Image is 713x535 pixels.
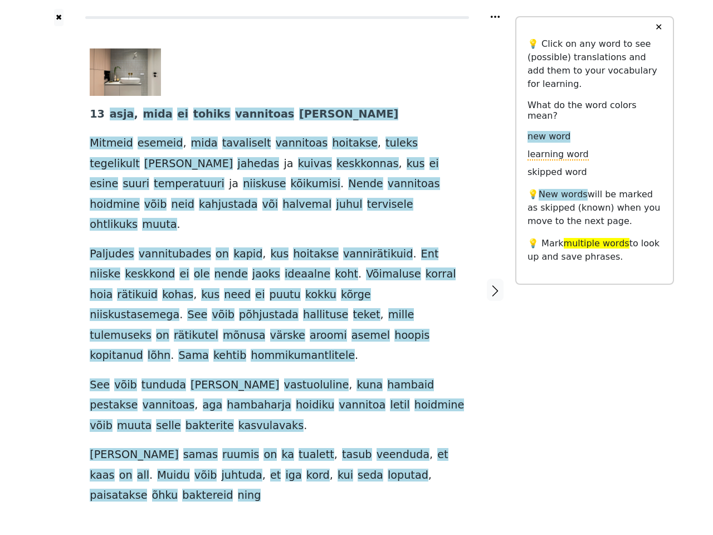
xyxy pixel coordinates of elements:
[183,448,218,462] span: samas
[177,218,180,232] span: .
[229,177,238,191] span: ja
[90,448,178,462] span: [PERSON_NAME]
[335,267,358,281] span: koht
[233,247,262,261] span: kapid
[144,198,167,212] span: võib
[338,469,353,483] span: kui
[284,157,293,171] span: ja
[143,108,173,121] span: mida
[110,108,134,121] span: asja
[170,349,174,363] span: .
[194,469,217,483] span: võib
[388,177,440,191] span: vannitoas
[90,108,105,121] span: 13
[336,157,399,171] span: keskkonnas
[299,448,334,462] span: tualett
[293,247,338,261] span: hoitakse
[183,137,186,150] span: ,
[349,378,352,392] span: ,
[334,448,338,462] span: ,
[178,349,208,363] span: Sama
[191,137,218,150] span: mida
[90,267,120,281] span: niiske
[285,267,330,281] span: ideaalne
[156,329,169,343] span: on
[143,398,195,412] span: vannitoas
[194,267,210,281] span: ole
[413,247,416,261] span: .
[281,448,294,462] span: ka
[179,267,189,281] span: ei
[117,288,158,302] span: rätikuid
[162,288,193,302] span: kohas
[367,198,413,212] span: tervisele
[251,349,355,363] span: hommikumantlitele
[90,378,110,392] span: See
[90,247,134,261] span: Paljudes
[212,308,235,322] span: võib
[134,108,138,121] span: ,
[171,198,194,212] span: neid
[224,288,251,302] span: need
[262,247,266,261] span: ,
[152,489,178,503] span: õhku
[216,247,229,261] span: on
[528,188,662,228] p: 💡 will be marked as skipped (known) when you move to the next page.
[378,137,381,150] span: ,
[237,157,279,171] span: jahedas
[222,448,259,462] span: ruumis
[54,9,64,26] button: ✖
[138,137,183,150] span: esemeid
[528,167,587,178] span: skipped word
[238,489,261,503] span: ning
[356,378,383,392] span: kuna
[426,267,456,281] span: korral
[227,398,291,412] span: hambaharja
[263,448,277,462] span: on
[222,137,271,150] span: tavaliselt
[429,157,439,171] span: ei
[90,489,147,503] span: paisatakse
[114,378,137,392] span: võib
[179,308,183,322] span: .
[141,378,186,392] span: tunduda
[358,267,362,281] span: .
[282,198,331,212] span: halvemal
[270,288,301,302] span: puutu
[148,349,170,363] span: lõhn
[528,149,589,160] span: learning word
[90,288,113,302] span: hoia
[353,308,380,322] span: teket
[390,398,409,412] span: letil
[90,137,133,150] span: Mitmeid
[262,198,278,212] span: või
[238,419,304,433] span: kasvulavaks
[235,108,294,121] span: vannitoas
[399,157,402,171] span: ,
[428,469,432,483] span: ,
[648,17,669,37] button: ✕
[341,288,371,302] span: kõrge
[194,398,198,412] span: ,
[193,108,231,121] span: tohiks
[187,308,207,322] span: See
[528,237,662,264] p: 💡 Mark to look up and save phrases.
[90,469,114,483] span: kaas
[291,177,341,191] span: kõikumisi
[299,108,398,121] span: [PERSON_NAME]
[276,137,328,150] span: vannitoas
[203,398,223,412] span: aga
[336,198,362,212] span: juhul
[304,419,307,433] span: .
[429,448,433,462] span: ,
[387,378,434,392] span: hambaid
[298,157,332,171] span: kuivas
[90,419,113,433] span: võib
[142,218,177,232] span: muuta
[90,349,143,363] span: kopitanud
[239,308,299,322] span: põhjustada
[351,329,390,343] span: asemel
[90,198,139,212] span: hoidmine
[90,48,161,96] img: e90bbbd5-4ada-4999-9061-f9b31423bc42.jpg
